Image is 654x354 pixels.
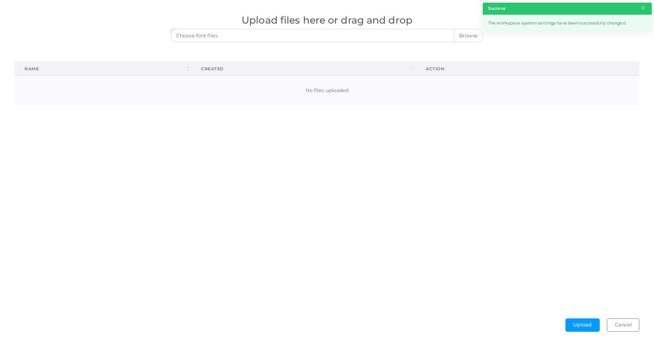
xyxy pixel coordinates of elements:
strong: Success [488,5,505,12]
button: Close [640,3,646,13]
h1: Upload files here or drag and drop [242,15,412,26]
div: Name [24,66,185,72]
button: Upload [565,318,600,332]
div: Created [201,66,410,72]
div: No files uploaded [24,87,630,94]
div: action [426,66,630,72]
button: Cancel [607,318,639,332]
div: The workspace system settings have been successfully changed [483,15,652,32]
